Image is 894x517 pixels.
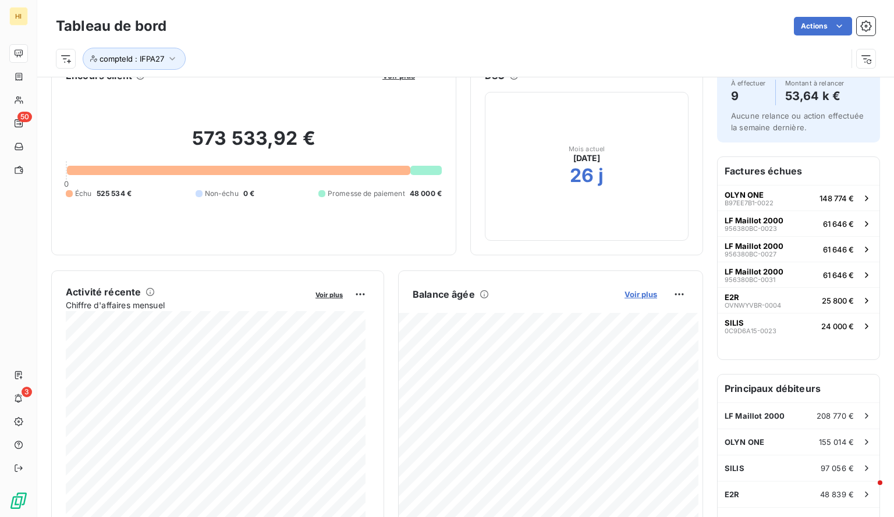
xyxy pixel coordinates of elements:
button: Voir plus [621,289,661,299]
h4: 53,64 k € [785,87,845,105]
button: LF Maillot 2000956380BC-002361 646 € [718,211,879,236]
span: 956380BC-0031 [725,276,775,283]
span: Montant à relancer [785,80,845,87]
span: E2R [725,490,739,499]
h6: Balance âgée [413,287,475,301]
button: E2ROVNWYVBR-000425 800 € [718,287,879,313]
span: LF Maillot 2000 [725,241,783,251]
h6: Principaux débiteurs [718,375,879,402]
button: SILIS0C9D6A15-002324 000 € [718,313,879,338]
span: Aucune relance ou action effectuée la semaine dernière. [731,111,864,132]
span: E2R [725,293,739,302]
span: À effectuer [731,80,766,87]
span: 24 000 € [821,322,854,331]
button: LF Maillot 2000956380BC-003161 646 € [718,262,879,287]
span: compteId : IFPA27 [100,54,164,63]
span: Mois actuel [569,145,605,152]
span: SILIS [725,463,744,473]
span: 155 014 € [819,437,854,447]
span: 61 646 € [823,270,854,280]
span: 0 € [243,188,254,199]
span: Non-échu [205,188,239,199]
span: OLYN ONE [725,190,764,199]
span: OLYN ONE [725,437,764,447]
h3: Tableau de bord [56,16,166,37]
span: 97 056 € [821,463,854,473]
span: 956380BC-0023 [725,225,777,232]
button: LF Maillot 2000956380BC-002761 646 € [718,236,879,262]
span: Chiffre d'affaires mensuel [66,299,307,311]
span: 0 [64,179,69,188]
h2: 573 533,92 € [66,127,442,162]
span: 3 [22,387,32,397]
span: Échu [75,188,92,199]
span: 48 839 € [820,490,854,499]
span: 0C9D6A15-0023 [725,327,776,334]
button: Actions [794,17,852,35]
h6: Activité récente [66,285,141,299]
span: 525 534 € [97,188,132,199]
h2: 26 [570,164,594,187]
span: B97EE7B1-0022 [725,199,774,206]
button: Voir plus [312,289,346,299]
span: 25 800 € [822,296,854,305]
span: SILIS [725,318,744,327]
button: OLYN ONEB97EE7B1-0022148 774 € [718,185,879,211]
button: compteId : IFPA27 [83,48,186,70]
span: 208 770 € [817,411,854,420]
img: Logo LeanPay [9,491,28,510]
span: 956380BC-0027 [725,251,776,258]
span: 61 646 € [823,219,854,229]
span: [DATE] [573,152,601,164]
h2: j [598,164,604,187]
span: 48 000 € [410,188,442,199]
span: Promesse de paiement [328,188,405,199]
span: LF Maillot 2000 [725,216,783,225]
span: 61 646 € [823,245,854,254]
span: Voir plus [625,290,657,299]
div: HI [9,7,28,26]
span: 50 [17,112,32,122]
span: Voir plus [315,291,343,299]
span: OVNWYVBR-0004 [725,302,781,309]
span: LF Maillot 2000 [725,267,783,276]
h4: 9 [731,87,766,105]
h6: Factures échues [718,157,879,185]
iframe: Intercom live chat [854,477,882,505]
span: LF Maillot 2000 [725,411,785,420]
span: 148 774 € [819,194,854,203]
